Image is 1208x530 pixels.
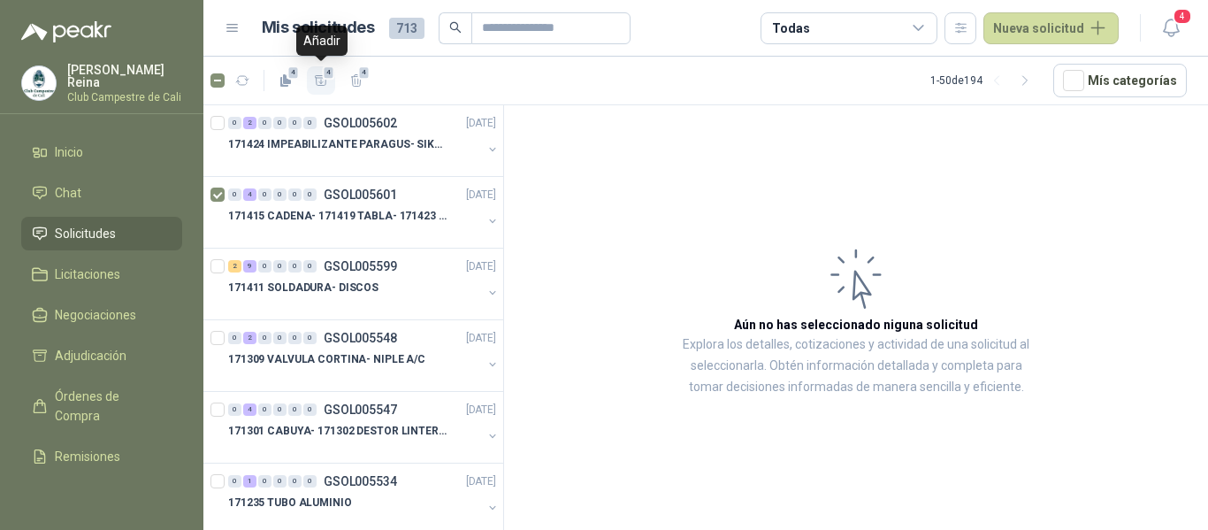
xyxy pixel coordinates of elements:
[243,475,256,488] div: 1
[303,475,317,488] div: 0
[258,260,271,273] div: 0
[262,15,375,41] h1: Mis solicitudes
[243,260,256,273] div: 9
[228,280,378,296] p: 171411 SOLDADURA- DISCOS
[273,260,287,273] div: 0
[228,332,241,344] div: 0
[273,188,287,201] div: 0
[323,65,335,80] span: 4
[21,339,182,373] a: Adjudicación
[324,332,397,344] p: GSOL005548
[21,480,182,514] a: Configuración
[228,136,448,153] p: 171424 IMPEABILIZANTE PARAGUS- SIKALASTIC
[21,176,182,210] a: Chat
[258,188,271,201] div: 0
[258,403,271,416] div: 0
[303,332,317,344] div: 0
[466,473,496,490] p: [DATE]
[681,334,1031,398] p: Explora los detalles, cotizaciones y actividad de una solicitud al seleccionarla. Obtén informaci...
[228,188,241,201] div: 0
[258,117,271,129] div: 0
[288,332,302,344] div: 0
[228,208,448,225] p: 171415 CADENA- 171419 TABLA- 171423 VARILLA
[324,475,397,488] p: GSOL005534
[22,66,56,100] img: Company Logo
[449,21,462,34] span: search
[55,183,81,203] span: Chat
[55,387,165,426] span: Órdenes de Compra
[228,112,500,169] a: 0 2 0 0 0 0 GSOL005602[DATE] 171424 IMPEABILIZANTE PARAGUS- SIKALASTIC
[287,65,300,80] span: 4
[228,327,500,384] a: 0 2 0 0 0 0 GSOL005548[DATE] 171309 VALVULA CORTINA- NIPLE A/C
[228,399,500,456] a: 0 4 0 0 0 0 GSOL005547[DATE] 171301 CABUYA- 171302 DESTOR LINTER- 171305 PINZA
[324,188,397,201] p: GSOL005601
[273,403,287,416] div: 0
[228,423,448,440] p: 171301 CABUYA- 171302 DESTOR LINTER- 171305 PINZA
[228,184,500,241] a: 0 4 0 0 0 0 GSOL005601[DATE] 171415 CADENA- 171419 TABLA- 171423 VARILLA
[303,117,317,129] div: 0
[243,117,256,129] div: 2
[55,447,120,466] span: Remisiones
[228,403,241,416] div: 0
[324,117,397,129] p: GSOL005602
[55,142,83,162] span: Inicio
[273,117,287,129] div: 0
[21,135,182,169] a: Inicio
[228,260,241,273] div: 2
[288,403,302,416] div: 0
[324,403,397,416] p: GSOL005547
[228,495,352,511] p: 171235 TUBO ALUMINIO
[273,475,287,488] div: 0
[288,188,302,201] div: 0
[21,298,182,332] a: Negociaciones
[307,66,335,95] button: 4
[55,305,136,325] span: Negociaciones
[55,346,126,365] span: Adjudicación
[466,402,496,419] p: [DATE]
[21,440,182,473] a: Remisiones
[55,224,116,243] span: Solicitudes
[342,66,371,95] button: 4
[734,315,978,334] h3: Aún no has seleccionado niguna solicitud
[67,64,182,88] p: [PERSON_NAME] Reina
[324,260,397,273] p: GSOL005599
[466,115,496,132] p: [DATE]
[228,117,241,129] div: 0
[296,26,348,56] div: Añadir
[358,65,371,80] span: 4
[303,188,317,201] div: 0
[243,403,256,416] div: 4
[21,217,182,250] a: Solicitudes
[983,12,1119,44] button: Nueva solicitud
[21,257,182,291] a: Licitaciones
[228,475,241,488] div: 0
[466,330,496,347] p: [DATE]
[228,351,425,368] p: 171309 VALVULA CORTINA- NIPLE A/C
[55,265,120,284] span: Licitaciones
[21,21,111,42] img: Logo peakr
[258,332,271,344] div: 0
[228,256,500,312] a: 2 9 0 0 0 0 GSOL005599[DATE] 171411 SOLDADURA- DISCOS
[21,380,182,433] a: Órdenes de Compra
[288,117,302,129] div: 0
[303,403,317,416] div: 0
[288,475,302,488] div: 0
[466,187,496,204] p: [DATE]
[273,332,287,344] div: 0
[288,260,302,273] div: 0
[243,332,256,344] div: 2
[258,475,271,488] div: 0
[1053,64,1187,97] button: Mís categorías
[466,258,496,275] p: [DATE]
[243,188,256,201] div: 4
[303,260,317,273] div: 0
[271,66,300,95] button: 4
[772,19,809,38] div: Todas
[930,66,1039,95] div: 1 - 50 de 194
[228,471,500,527] a: 0 1 0 0 0 0 GSOL005534[DATE] 171235 TUBO ALUMINIO
[1173,8,1192,25] span: 4
[1155,12,1187,44] button: 4
[389,18,424,39] span: 713
[67,92,182,103] p: Club Campestre de Cali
